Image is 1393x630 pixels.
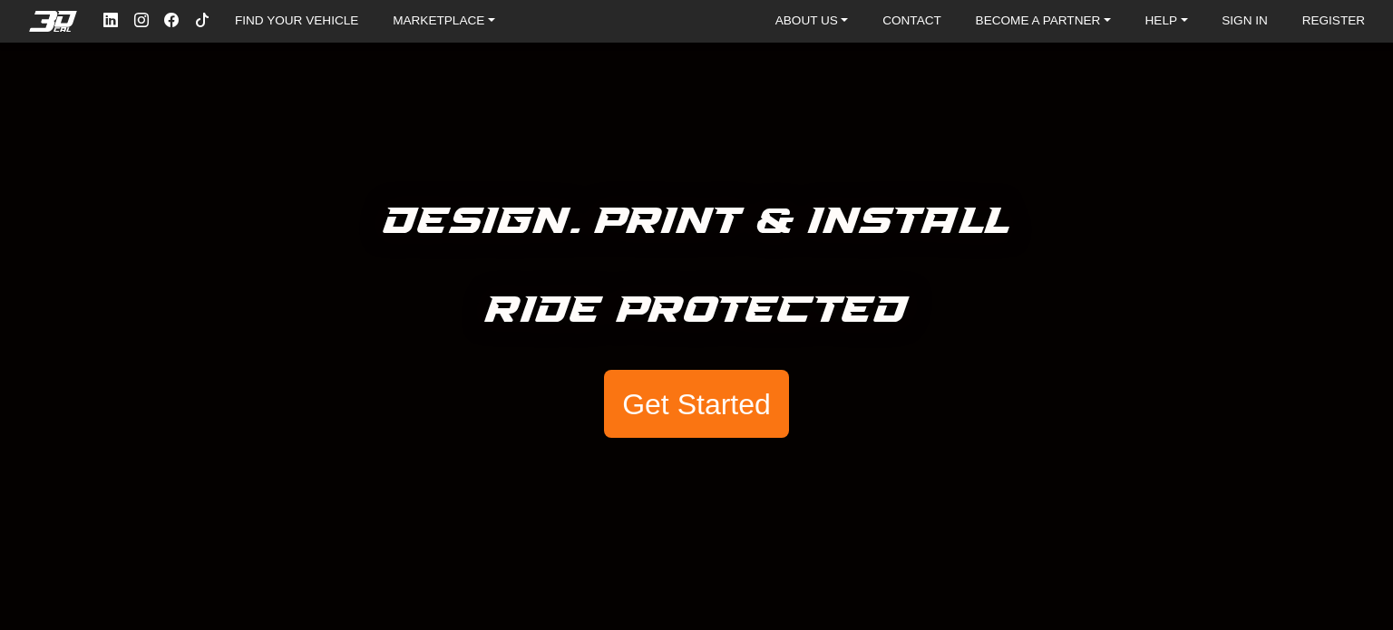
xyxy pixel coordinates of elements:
a: REGISTER [1295,9,1373,34]
h5: Design. Print & Install [384,192,1010,252]
h5: Ride Protected [485,281,909,341]
a: FIND YOUR VEHICLE [228,9,365,34]
a: HELP [1138,9,1195,34]
a: ABOUT US [768,9,856,34]
a: CONTACT [875,9,949,34]
a: SIGN IN [1214,9,1275,34]
a: MARKETPLACE [385,9,502,34]
a: BECOME A PARTNER [969,9,1118,34]
button: Get Started [604,370,789,439]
